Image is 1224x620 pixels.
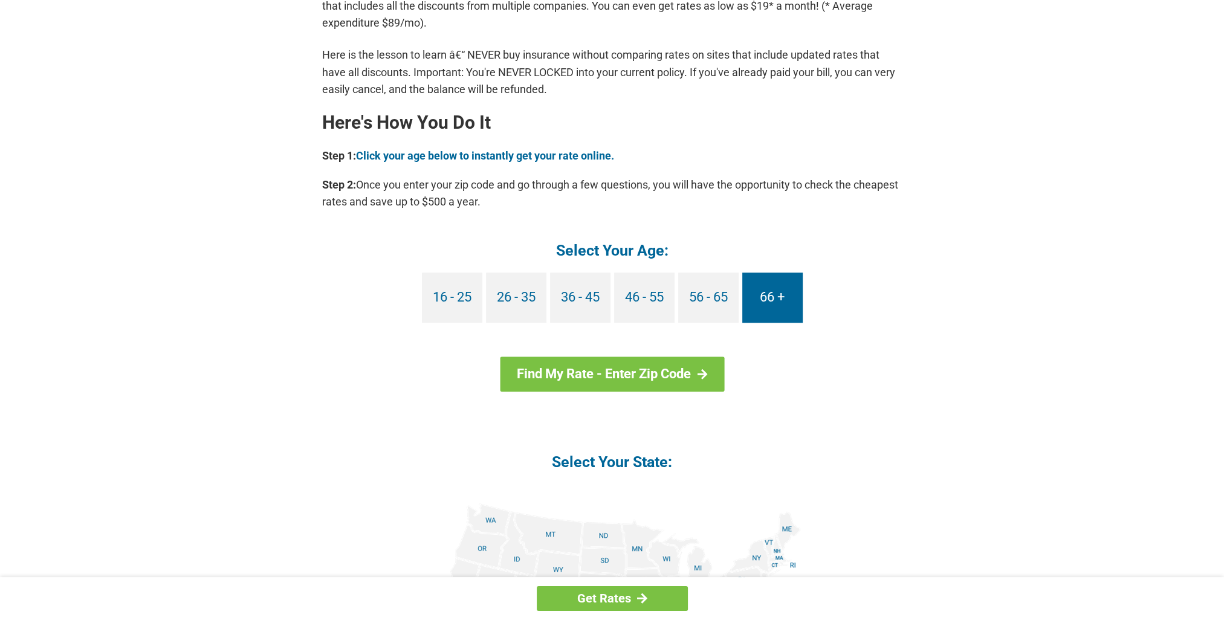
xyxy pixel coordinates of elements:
[500,357,724,392] a: Find My Rate - Enter Zip Code
[322,176,902,210] p: Once you enter your zip code and go through a few questions, you will have the opportunity to che...
[322,47,902,97] p: Here is the lesson to learn â€“ NEVER buy insurance without comparing rates on sites that include...
[422,273,482,323] a: 16 - 25
[486,273,546,323] a: 26 - 35
[614,273,675,323] a: 46 - 55
[678,273,739,323] a: 56 - 65
[322,113,902,132] h2: Here's How You Do It
[537,586,688,611] a: Get Rates
[322,241,902,260] h4: Select Your Age:
[550,273,610,323] a: 36 - 45
[322,178,356,191] b: Step 2:
[322,149,356,162] b: Step 1:
[322,452,902,472] h4: Select Your State:
[742,273,803,323] a: 66 +
[356,149,614,162] a: Click your age below to instantly get your rate online.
